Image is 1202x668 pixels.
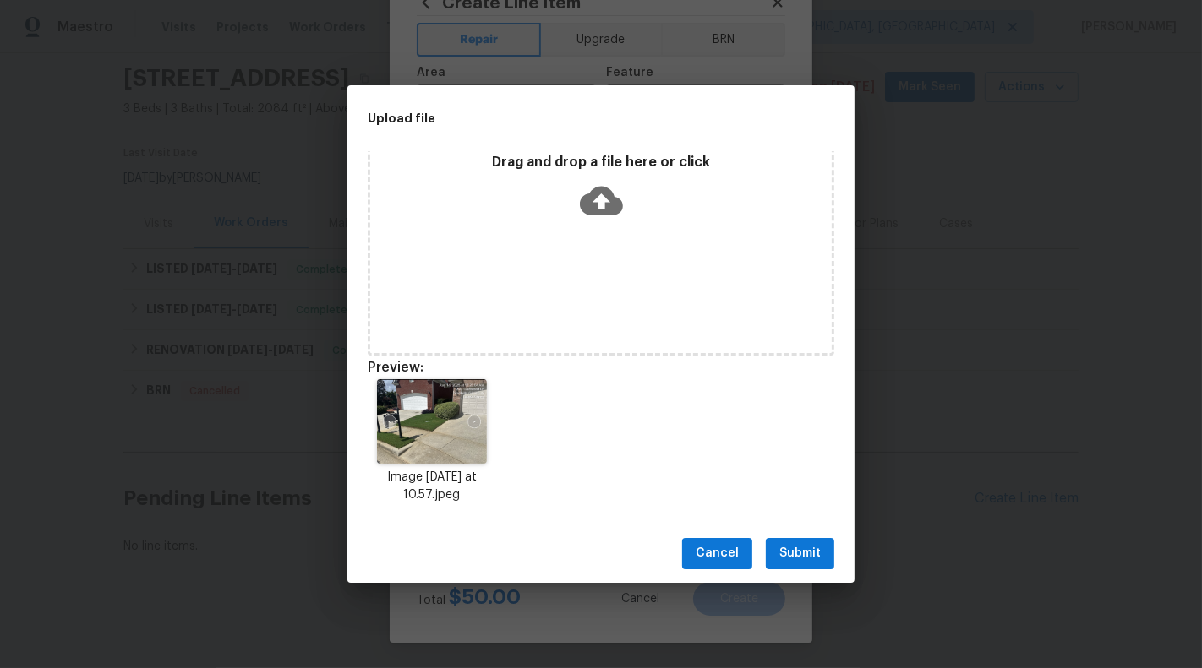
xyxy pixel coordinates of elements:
p: Image [DATE] at 10.57.jpeg [368,469,496,504]
button: Cancel [682,538,752,569]
span: Cancel [696,543,739,564]
p: Drag and drop a file here or click [370,154,832,171]
button: Submit [766,538,834,569]
span: Submit [779,543,821,564]
h2: Upload file [368,109,758,128]
img: 9k= [377,379,488,464]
